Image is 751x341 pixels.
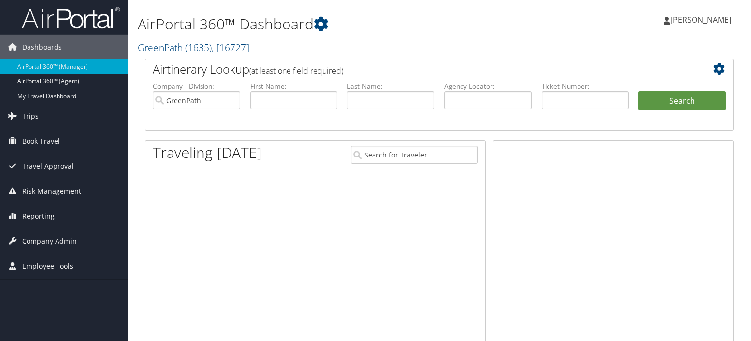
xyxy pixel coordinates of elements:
[250,81,338,91] label: First Name:
[22,129,60,154] span: Book Travel
[22,6,120,29] img: airportal-logo.png
[22,104,39,129] span: Trips
[22,35,62,59] span: Dashboards
[22,229,77,254] span: Company Admin
[138,14,540,34] h1: AirPortal 360™ Dashboard
[22,179,81,204] span: Risk Management
[185,41,212,54] span: ( 1635 )
[249,65,343,76] span: (at least one field required)
[670,14,731,25] span: [PERSON_NAME]
[153,81,240,91] label: Company - Division:
[542,81,629,91] label: Ticket Number:
[444,81,532,91] label: Agency Locator:
[212,41,249,54] span: , [ 16727 ]
[22,204,55,229] span: Reporting
[638,91,726,111] button: Search
[153,142,262,163] h1: Traveling [DATE]
[22,154,74,179] span: Travel Approval
[22,254,73,279] span: Employee Tools
[138,41,249,54] a: GreenPath
[664,5,741,34] a: [PERSON_NAME]
[347,81,434,91] label: Last Name:
[351,146,478,164] input: Search for Traveler
[153,61,677,78] h2: Airtinerary Lookup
